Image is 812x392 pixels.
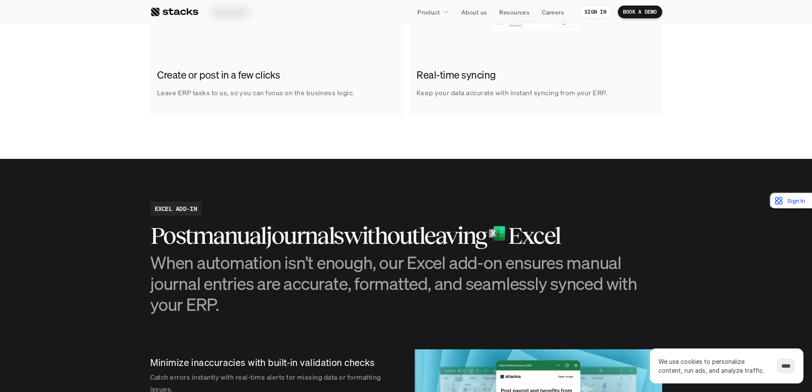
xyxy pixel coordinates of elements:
[419,222,486,249] h2: leaving
[508,222,560,249] h2: Excel
[417,8,440,17] p: Product
[150,222,193,249] h2: Post
[542,8,564,17] p: Careers
[343,222,419,249] h2: without
[101,163,138,169] a: Privacy Policy
[416,68,651,82] h2: Real-time syncing
[537,4,569,20] a: Careers
[658,357,768,375] p: We use cookies to personalize content, run ads, and analyze traffic.
[157,68,392,82] h2: Create or post in a few clicks
[157,87,355,99] p: Leave ERP tasks to us, so you can focus on the business logic.
[150,356,394,369] p: Minimize inaccuracies with built-in validation checks
[499,8,530,17] p: Resources
[155,204,197,213] h2: EXCEL ADD-IN
[623,9,657,15] p: BOOK A DEMO
[456,4,492,20] a: About us
[416,87,607,99] p: Keep your data accurate with instant syncing from your ERP.
[192,222,266,249] h2: manual
[579,6,611,18] a: SIGN IN
[585,9,606,15] p: SIGN IN
[618,6,662,18] a: BOOK A DEMO
[461,8,487,17] p: About us
[494,4,535,20] a: Resources
[150,252,662,315] h3: When automation isn’t enough, our Excel add-on ensures manual journal entries are accurate, forma...
[266,222,343,249] h2: journals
